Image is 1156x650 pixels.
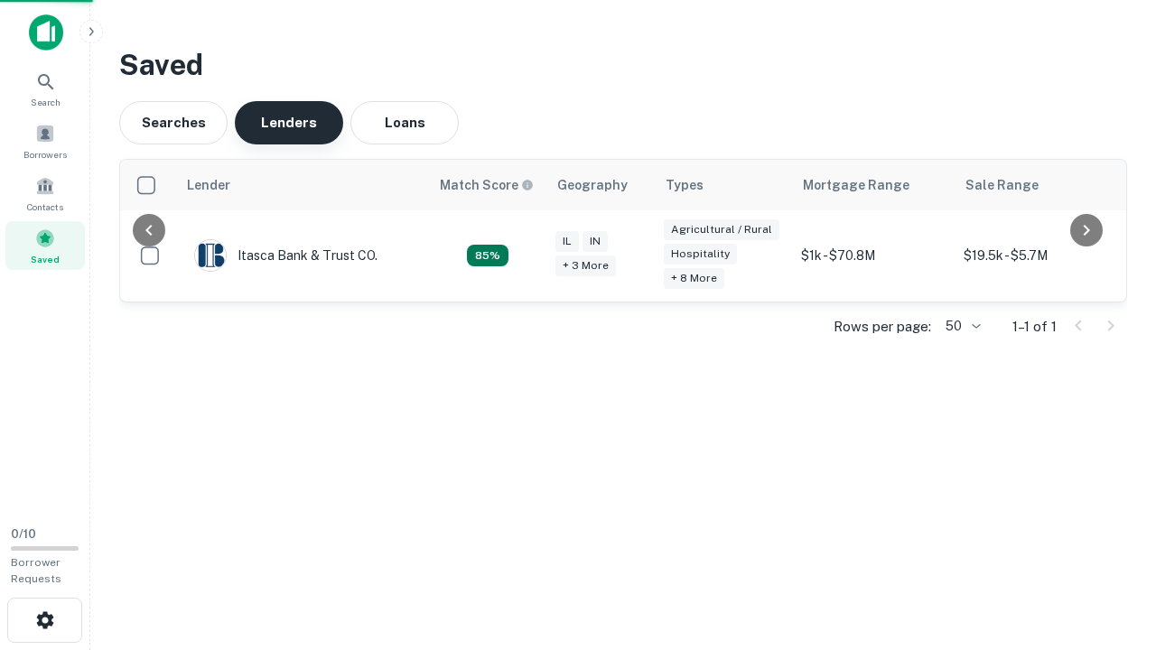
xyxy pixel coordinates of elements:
th: Mortgage Range [792,160,955,210]
span: Search [31,95,61,109]
th: Sale Range [955,160,1117,210]
img: capitalize-icon.png [29,14,63,51]
span: 0 / 10 [11,527,36,541]
div: Itasca Bank & Trust CO. [194,239,378,272]
a: Saved [5,221,85,270]
td: $1k - $70.8M [792,210,955,302]
button: Loans [350,101,459,144]
div: Lender [187,174,230,196]
span: Contacts [27,200,63,214]
span: Borrower Requests [11,556,61,585]
div: Geography [557,174,628,196]
span: Borrowers [23,147,67,162]
h3: Saved [119,43,1127,87]
div: + 3 more [555,255,616,276]
div: Capitalize uses an advanced AI algorithm to match your search with the best lender. The match sco... [440,175,534,195]
div: IN [583,231,608,252]
div: Types [666,174,704,196]
th: Types [655,160,792,210]
td: $19.5k - $5.7M [955,210,1117,302]
th: Geography [546,160,655,210]
a: Contacts [5,169,85,218]
a: Search [5,64,85,113]
div: Agricultural / Rural [664,219,779,240]
th: Lender [176,160,429,210]
img: picture [195,240,226,271]
button: Lenders [235,101,343,144]
p: Rows per page: [834,316,931,338]
button: Searches [119,101,228,144]
div: Sale Range [965,174,1039,196]
span: Saved [31,252,60,266]
div: Hospitality [664,244,737,265]
div: 50 [938,313,984,339]
h6: Match Score [440,175,530,195]
th: Capitalize uses an advanced AI algorithm to match your search with the best lender. The match sco... [429,160,546,210]
div: Capitalize uses an advanced AI algorithm to match your search with the best lender. The match sco... [467,245,508,266]
iframe: Chat Widget [1066,506,1156,592]
div: Mortgage Range [803,174,909,196]
p: 1–1 of 1 [1012,316,1057,338]
div: IL [555,231,579,252]
div: + 8 more [664,268,724,289]
a: Borrowers [5,116,85,165]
